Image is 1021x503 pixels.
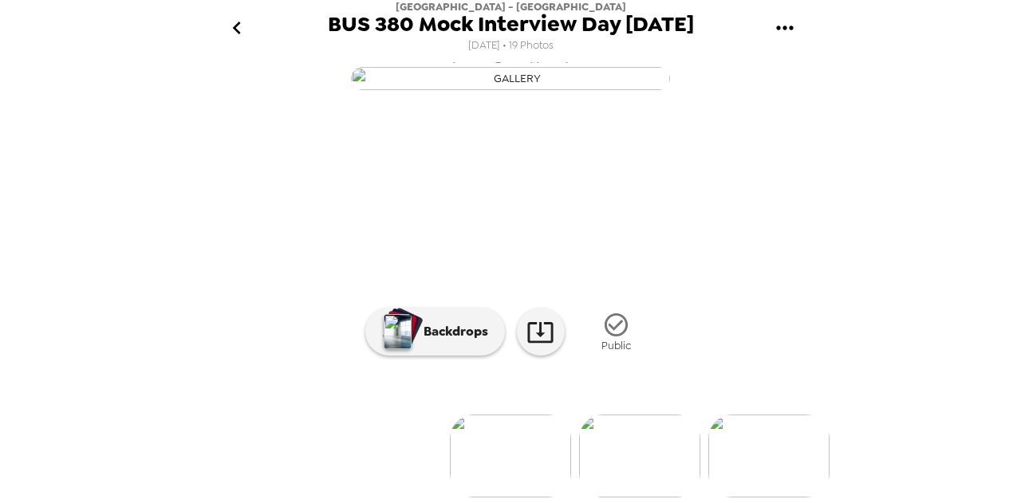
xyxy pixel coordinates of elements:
[577,302,656,362] button: Public
[191,44,830,95] button: [PERSON_NAME],[DATE]
[601,339,631,352] span: Public
[351,67,670,90] img: gallery
[708,415,830,497] img: gallery
[450,415,571,497] img: gallery
[579,415,700,497] img: gallery
[328,14,694,35] span: BUS 380 Mock Interview Day [DATE]
[416,322,488,341] p: Backdrops
[759,2,810,54] button: gallery menu
[468,35,554,57] span: [DATE] • 19 Photos
[211,2,262,54] button: go back
[365,308,505,356] button: Backdrops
